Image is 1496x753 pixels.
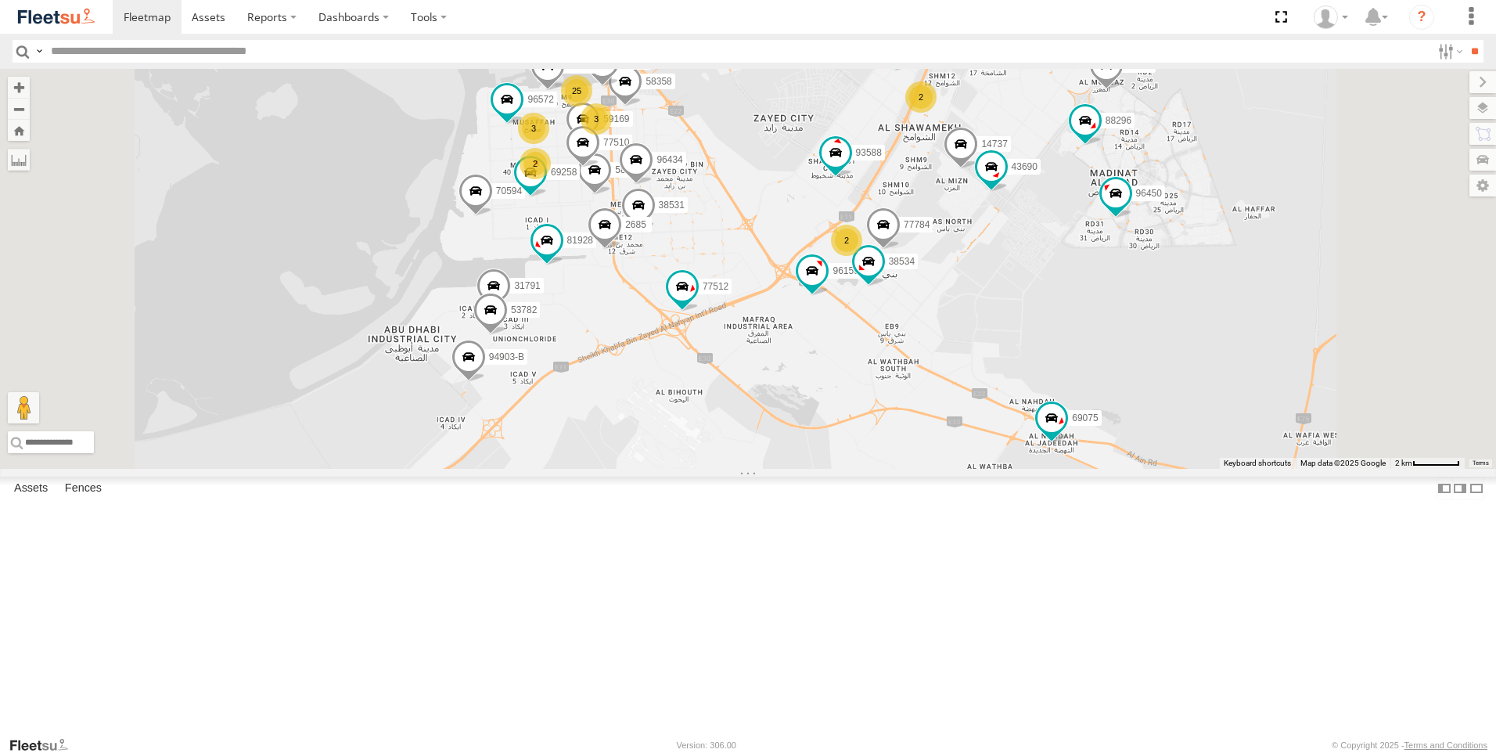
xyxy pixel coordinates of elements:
span: 31791 [514,280,540,291]
span: 38531 [659,200,685,211]
div: 2 [831,225,862,256]
div: 25 [561,75,592,106]
span: Map data ©2025 Google [1300,459,1386,467]
button: Keyboard shortcuts [1224,458,1291,469]
span: 14737 [981,139,1007,150]
span: 69258 [551,166,577,177]
div: 2 [520,148,551,179]
span: 2 km [1395,459,1412,467]
img: fleetsu-logo-horizontal.svg [16,6,97,27]
button: Drag Pegman onto the map to open Street View [8,392,39,423]
div: Mohamed Ashif [1308,5,1354,29]
label: Search Filter Options [1432,40,1465,63]
div: 2 [905,81,937,113]
label: Assets [6,477,56,499]
span: 77512 [703,281,728,292]
label: Dock Summary Table to the Right [1452,477,1468,499]
span: 88296 [1106,115,1131,126]
span: 94903-B [489,351,524,362]
span: 59169 [603,113,629,124]
label: Dock Summary Table to the Left [1437,477,1452,499]
label: Measure [8,149,30,171]
a: Visit our Website [9,737,81,753]
span: 81928 [567,235,593,246]
span: 77784 [904,219,930,230]
div: 3 [518,113,549,144]
span: 53782 [511,304,537,315]
label: Map Settings [1469,175,1496,196]
span: 43690 [1012,161,1037,172]
span: 43692 [1127,59,1153,70]
span: 93588 [856,147,882,158]
label: Search Query [33,40,45,63]
span: 2685 [625,218,646,229]
span: 96572 [527,93,553,104]
label: Fences [57,477,110,499]
span: 96450 [1136,188,1162,199]
span: 69075 [1072,413,1098,423]
div: Version: 306.00 [677,740,736,750]
a: Terms (opens in new tab) [1473,460,1489,467]
span: 96159 [833,265,858,276]
button: Map Scale: 2 km per 57 pixels [1390,458,1465,469]
div: © Copyright 2025 - [1332,740,1487,750]
span: 77510 [603,137,629,148]
span: 58358 [646,76,671,87]
i: ? [1409,5,1434,30]
span: 96434 [656,154,682,165]
label: Hide Summary Table [1469,477,1484,499]
button: Zoom Home [8,120,30,141]
span: 38534 [889,256,915,267]
a: Terms and Conditions [1404,740,1487,750]
button: Zoom out [8,98,30,120]
span: 58558 [615,164,641,175]
span: 70594 [496,186,522,196]
button: Zoom in [8,77,30,98]
span: 91780 [568,60,594,71]
div: 3 [581,103,612,135]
